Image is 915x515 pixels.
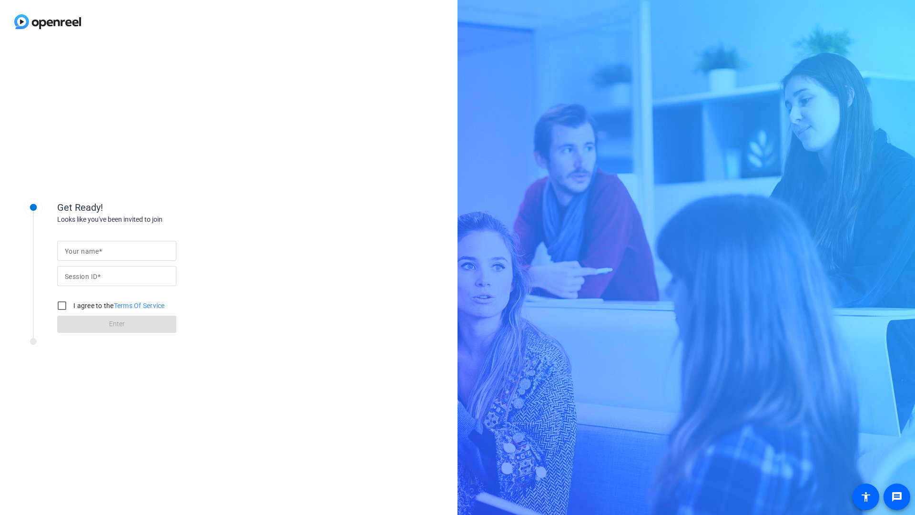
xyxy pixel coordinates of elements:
[57,215,248,225] div: Looks like you've been invited to join
[65,273,97,280] mat-label: Session ID
[71,301,165,310] label: I agree to the
[891,491,903,503] mat-icon: message
[65,247,99,255] mat-label: Your name
[114,302,165,309] a: Terms Of Service
[57,200,248,215] div: Get Ready!
[860,491,872,503] mat-icon: accessibility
